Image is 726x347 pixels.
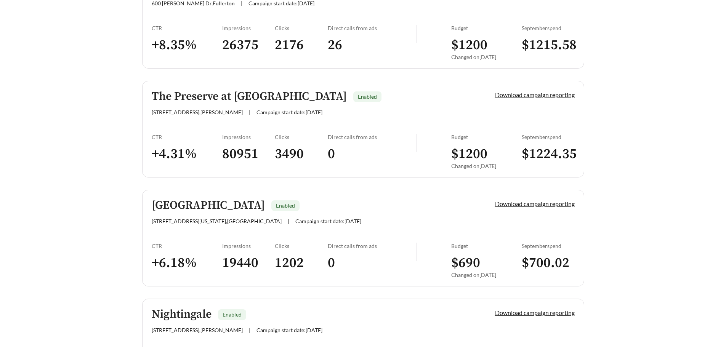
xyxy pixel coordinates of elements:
span: | [288,218,289,224]
h3: + 4.31 % [152,146,222,163]
div: Impressions [222,243,275,249]
h3: $ 700.02 [522,254,575,272]
a: Download campaign reporting [495,309,575,316]
h5: Nightingale [152,308,212,321]
h3: 80951 [222,146,275,163]
div: September spend [522,243,575,249]
div: Direct calls from ads [328,25,416,31]
div: Clicks [275,25,328,31]
div: CTR [152,25,222,31]
div: CTR [152,134,222,140]
span: Campaign start date: [DATE] [256,327,322,333]
span: Enabled [358,93,377,100]
div: Budget [451,134,522,140]
h3: 26375 [222,37,275,54]
div: Budget [451,243,522,249]
span: | [249,109,250,115]
div: Impressions [222,134,275,140]
span: [STREET_ADDRESS][US_STATE] , [GEOGRAPHIC_DATA] [152,218,282,224]
span: Enabled [276,202,295,209]
h5: [GEOGRAPHIC_DATA] [152,199,265,212]
h3: 1202 [275,254,328,272]
a: The Preserve at [GEOGRAPHIC_DATA]Enabled[STREET_ADDRESS],[PERSON_NAME]|Campaign start date:[DATE]... [142,81,584,177]
h3: 3490 [275,146,328,163]
div: Direct calls from ads [328,134,416,140]
div: Clicks [275,134,328,140]
div: Changed on [DATE] [451,54,522,60]
a: [GEOGRAPHIC_DATA]Enabled[STREET_ADDRESS][US_STATE],[GEOGRAPHIC_DATA]|Campaign start date:[DATE]Do... [142,190,584,286]
div: Changed on [DATE] [451,163,522,169]
h3: $ 1215.58 [522,37,575,54]
div: Direct calls from ads [328,243,416,249]
h3: $ 1200 [451,146,522,163]
div: Changed on [DATE] [451,272,522,278]
span: Enabled [223,311,242,318]
h3: 0 [328,254,416,272]
div: September spend [522,25,575,31]
a: Download campaign reporting [495,91,575,98]
h3: + 6.18 % [152,254,222,272]
span: Campaign start date: [DATE] [295,218,361,224]
span: [STREET_ADDRESS] , [PERSON_NAME] [152,109,243,115]
h3: + 8.35 % [152,37,222,54]
h3: $ 1224.35 [522,146,575,163]
h3: 0 [328,146,416,163]
span: [STREET_ADDRESS] , [PERSON_NAME] [152,327,243,333]
div: Impressions [222,25,275,31]
span: Campaign start date: [DATE] [256,109,322,115]
h3: 2176 [275,37,328,54]
h3: 26 [328,37,416,54]
span: | [249,327,250,333]
div: Budget [451,25,522,31]
h3: $ 1200 [451,37,522,54]
h3: $ 690 [451,254,522,272]
h5: The Preserve at [GEOGRAPHIC_DATA] [152,90,347,103]
div: September spend [522,134,575,140]
div: Clicks [275,243,328,249]
a: Download campaign reporting [495,200,575,207]
div: CTR [152,243,222,249]
h3: 19440 [222,254,275,272]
